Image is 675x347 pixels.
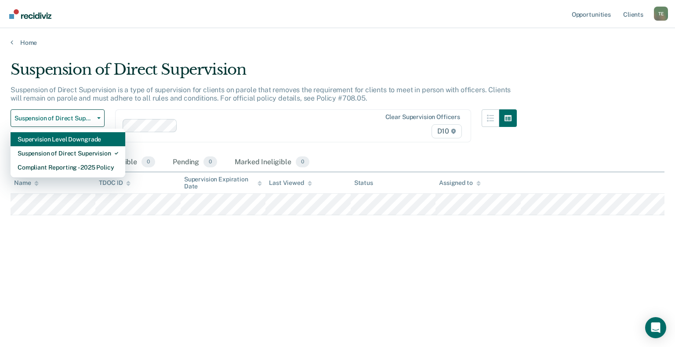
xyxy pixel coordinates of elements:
[385,113,460,121] div: Clear supervision officers
[15,115,94,122] span: Suspension of Direct Supervision
[99,179,131,187] div: TDOC ID
[654,7,668,21] div: T E
[203,156,217,168] span: 0
[11,109,105,127] button: Suspension of Direct Supervision
[184,176,262,191] div: Supervision Expiration Date
[269,179,312,187] div: Last Viewed
[432,124,462,138] span: D10
[9,9,51,19] img: Recidiviz
[18,146,118,160] div: Suspension of Direct Supervision
[14,179,39,187] div: Name
[142,156,155,168] span: 0
[18,132,118,146] div: Supervision Level Downgrade
[11,86,511,102] p: Suspension of Direct Supervision is a type of supervision for clients on parole that removes the ...
[11,39,664,47] a: Home
[233,153,311,172] div: Marked Ineligible0
[645,317,666,338] div: Open Intercom Messenger
[654,7,668,21] button: Profile dropdown button
[296,156,309,168] span: 0
[439,179,480,187] div: Assigned to
[171,153,219,172] div: Pending0
[18,160,118,174] div: Compliant Reporting - 2025 Policy
[11,61,517,86] div: Suspension of Direct Supervision
[354,179,373,187] div: Status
